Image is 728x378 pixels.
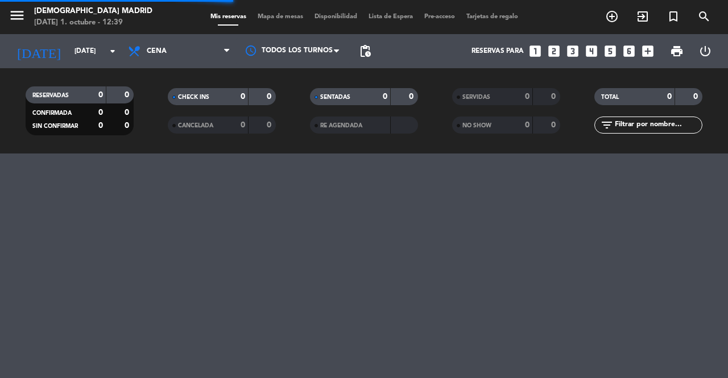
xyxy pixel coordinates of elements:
[358,44,372,58] span: pending_actions
[636,10,650,23] i: exit_to_app
[693,93,700,101] strong: 0
[241,121,245,129] strong: 0
[205,14,252,20] span: Mis reservas
[697,10,711,23] i: search
[640,44,655,59] i: add_box
[565,44,580,59] i: looks_3
[178,94,209,100] span: CHECK INS
[363,14,419,20] span: Lista de Espera
[147,47,167,55] span: Cena
[125,109,131,117] strong: 0
[528,44,543,59] i: looks_one
[551,121,558,129] strong: 0
[9,7,26,24] i: menu
[551,93,558,101] strong: 0
[9,7,26,28] button: menu
[383,93,387,101] strong: 0
[178,123,213,128] span: CANCELADA
[419,14,461,20] span: Pre-acceso
[32,93,69,98] span: RESERVADAS
[34,17,152,28] div: [DATE] 1. octubre - 12:39
[525,93,530,101] strong: 0
[32,110,72,116] span: CONFIRMADA
[267,121,274,129] strong: 0
[547,44,561,59] i: looks_two
[667,93,672,101] strong: 0
[309,14,363,20] span: Disponibilidad
[409,93,416,101] strong: 0
[32,123,78,129] span: SIN CONFIRMAR
[98,91,103,99] strong: 0
[600,118,614,132] i: filter_list
[267,93,274,101] strong: 0
[125,122,131,130] strong: 0
[471,47,524,55] span: Reservas para
[698,44,712,58] i: power_settings_new
[670,44,684,58] span: print
[320,94,350,100] span: SENTADAS
[125,91,131,99] strong: 0
[461,14,524,20] span: Tarjetas de regalo
[9,39,69,64] i: [DATE]
[614,119,702,131] input: Filtrar por nombre...
[252,14,309,20] span: Mapa de mesas
[584,44,599,59] i: looks_4
[462,123,491,128] span: NO SHOW
[603,44,618,59] i: looks_5
[98,109,103,117] strong: 0
[320,123,362,128] span: RE AGENDADA
[462,94,490,100] span: SERVIDAS
[691,34,719,68] div: LOG OUT
[106,44,119,58] i: arrow_drop_down
[601,94,619,100] span: TOTAL
[605,10,619,23] i: add_circle_outline
[525,121,530,129] strong: 0
[34,6,152,17] div: [DEMOGRAPHIC_DATA] Madrid
[622,44,636,59] i: looks_6
[241,93,245,101] strong: 0
[98,122,103,130] strong: 0
[667,10,680,23] i: turned_in_not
